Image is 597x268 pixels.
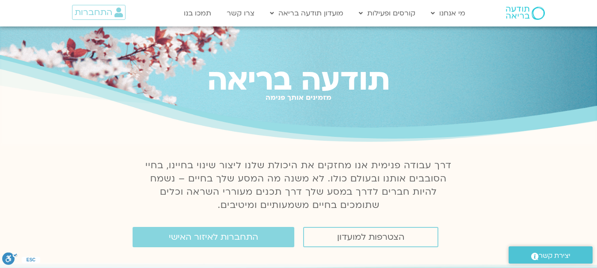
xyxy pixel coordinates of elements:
[426,5,470,22] a: מי אנחנו
[141,159,457,212] p: דרך עבודה פנימית אנו מחזקים את היכולת שלנו ליצור שינוי בחיינו, בחיי הסובבים אותנו ובעולם כולו. לא...
[222,5,259,22] a: צרו קשר
[266,5,348,22] a: מועדון תודעה בריאה
[303,227,438,247] a: הצטרפות למועדון
[72,5,125,20] a: התחברות
[75,8,112,17] span: התחברות
[337,232,404,242] span: הצטרפות למועדון
[169,232,258,242] span: התחברות לאיזור האישי
[509,246,593,264] a: יצירת קשר
[506,7,545,20] img: תודעה בריאה
[539,250,570,262] span: יצירת קשר
[133,227,294,247] a: התחברות לאיזור האישי
[354,5,420,22] a: קורסים ופעילות
[179,5,216,22] a: תמכו בנו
